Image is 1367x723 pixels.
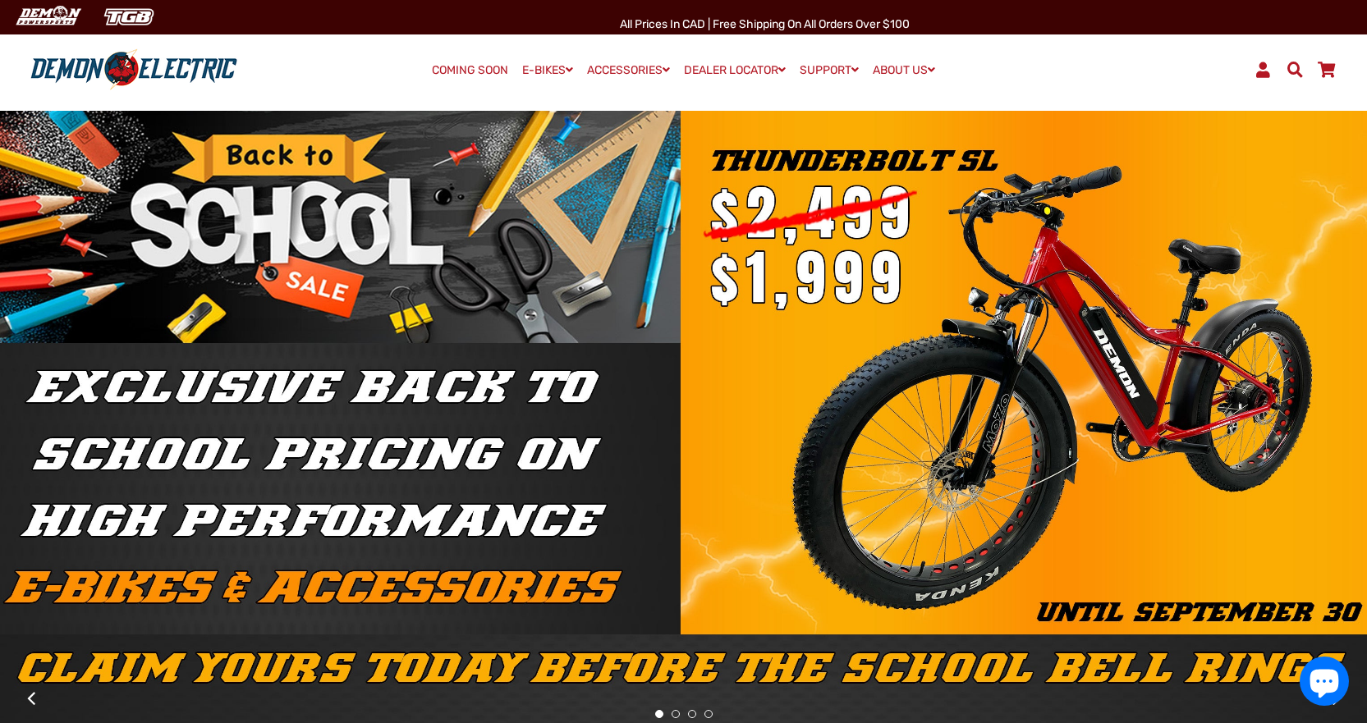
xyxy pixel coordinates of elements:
[672,710,680,718] button: 2 of 4
[95,3,163,30] img: TGB Canada
[8,3,87,30] img: Demon Electric
[25,48,243,91] img: Demon Electric logo
[704,710,713,718] button: 4 of 4
[1295,657,1354,710] inbox-online-store-chat: Shopify online store chat
[794,58,865,82] a: SUPPORT
[581,58,676,82] a: ACCESSORIES
[867,58,941,82] a: ABOUT US
[426,59,514,82] a: COMING SOON
[620,17,910,31] span: All Prices in CAD | Free shipping on all orders over $100
[678,58,791,82] a: DEALER LOCATOR
[688,710,696,718] button: 3 of 4
[655,710,663,718] button: 1 of 4
[516,58,579,82] a: E-BIKES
